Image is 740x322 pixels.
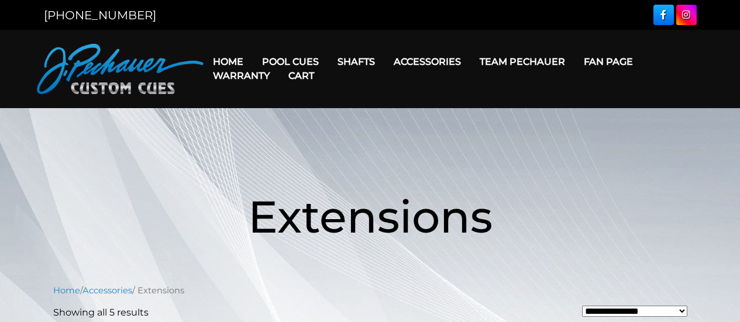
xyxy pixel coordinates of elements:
a: Cart [279,61,323,91]
a: Home [53,285,80,296]
select: Shop order [582,306,687,317]
a: Warranty [204,61,279,91]
span: Extensions [248,189,493,244]
a: Home [204,47,253,77]
img: Pechauer Custom Cues [37,44,204,94]
a: Accessories [384,47,470,77]
a: Accessories [82,285,132,296]
a: Shafts [328,47,384,77]
p: Showing all 5 results [53,306,149,320]
a: Pool Cues [253,47,328,77]
a: [PHONE_NUMBER] [44,8,156,22]
a: Team Pechauer [470,47,574,77]
nav: Breadcrumb [53,284,687,297]
a: Fan Page [574,47,642,77]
